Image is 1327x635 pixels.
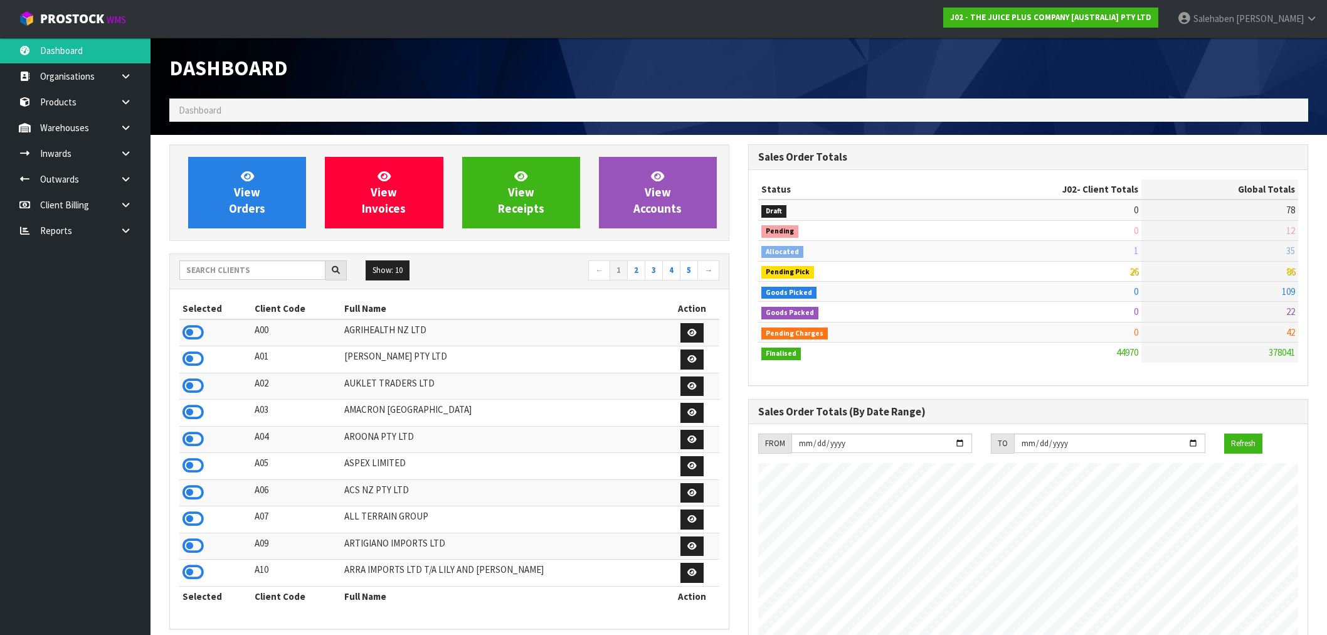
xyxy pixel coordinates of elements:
[341,319,665,346] td: AGRIHEALTH NZ LTD
[599,157,717,228] a: ViewAccounts
[341,479,665,506] td: ACS NZ PTY LTD
[229,169,265,216] span: View Orders
[1134,326,1138,338] span: 0
[943,8,1158,28] a: J02 - THE JUICE PLUS COMPANY [AUSTRALIA] PTY LTD
[758,434,791,454] div: FROM
[251,346,341,373] td: A01
[251,479,341,506] td: A06
[1134,285,1138,297] span: 0
[1193,13,1234,24] span: Salehaben
[697,260,719,280] a: →
[458,260,719,282] nav: Page navigation
[1116,346,1138,358] span: 44970
[761,205,786,218] span: Draft
[938,179,1141,200] th: - Client Totals
[1224,434,1262,454] button: Refresh
[758,151,1298,163] h3: Sales Order Totals
[761,225,798,238] span: Pending
[1286,204,1295,216] span: 78
[662,260,680,280] a: 4
[1286,326,1295,338] span: 42
[107,14,126,26] small: WMS
[341,453,665,480] td: ASPEX LIMITED
[761,266,814,279] span: Pending Pick
[1134,245,1138,257] span: 1
[366,260,410,280] button: Show: 10
[251,506,341,533] td: A07
[665,299,719,319] th: Action
[179,299,251,319] th: Selected
[179,104,221,116] span: Dashboard
[325,157,443,228] a: ViewInvoices
[341,560,665,587] td: ARRA IMPORTS LTD T/A LILY AND [PERSON_NAME]
[1134,204,1138,216] span: 0
[758,406,1298,418] h3: Sales Order Totals (By Date Range)
[362,169,406,216] span: View Invoices
[341,586,665,606] th: Full Name
[1286,225,1295,237] span: 12
[1269,346,1295,358] span: 378041
[627,260,645,280] a: 2
[761,287,817,299] span: Goods Picked
[1286,306,1295,317] span: 22
[680,260,698,280] a: 5
[341,426,665,453] td: AROONA PTY LTD
[633,169,682,216] span: View Accounts
[341,506,665,533] td: ALL TERRAIN GROUP
[498,169,544,216] span: View Receipts
[761,246,803,259] span: Allocated
[761,307,818,319] span: Goods Packed
[179,260,325,280] input: Search clients
[341,299,665,319] th: Full Name
[991,434,1014,454] div: TO
[588,260,610,280] a: ←
[251,319,341,346] td: A00
[758,179,938,200] th: Status
[665,586,719,606] th: Action
[1141,179,1298,200] th: Global Totals
[645,260,663,280] a: 3
[341,533,665,560] td: ARTIGIANO IMPORTS LTD
[950,12,1151,23] strong: J02 - THE JUICE PLUS COMPANY [AUSTRALIA] PTY LTD
[179,586,251,606] th: Selected
[251,560,341,587] td: A10
[251,400,341,427] td: A03
[1286,265,1295,277] span: 86
[610,260,628,280] a: 1
[251,586,341,606] th: Client Code
[761,328,828,340] span: Pending Charges
[1282,285,1295,297] span: 109
[341,400,665,427] td: AMACRON [GEOGRAPHIC_DATA]
[1062,183,1077,195] span: J02
[341,346,665,373] td: [PERSON_NAME] PTY LTD
[462,157,580,228] a: ViewReceipts
[251,426,341,453] td: A04
[251,533,341,560] td: A09
[40,11,104,27] span: ProStock
[1286,245,1295,257] span: 35
[251,453,341,480] td: A05
[761,348,801,360] span: Finalised
[169,55,288,81] span: Dashboard
[1236,13,1304,24] span: [PERSON_NAME]
[1134,306,1138,317] span: 0
[341,373,665,400] td: AUKLET TRADERS LTD
[1134,225,1138,237] span: 0
[188,157,306,228] a: ViewOrders
[19,11,34,26] img: cube-alt.png
[1129,265,1138,277] span: 26
[251,373,341,400] td: A02
[251,299,341,319] th: Client Code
